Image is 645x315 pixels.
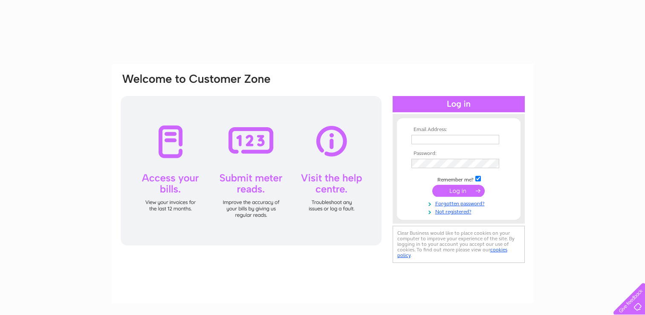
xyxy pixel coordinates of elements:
a: cookies policy [397,247,507,258]
input: Submit [432,185,485,197]
div: Clear Business would like to place cookies on your computer to improve your experience of the sit... [393,226,525,263]
a: Forgotten password? [411,199,508,207]
td: Remember me? [409,175,508,183]
th: Email Address: [409,127,508,133]
th: Password: [409,151,508,157]
a: Not registered? [411,207,508,215]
